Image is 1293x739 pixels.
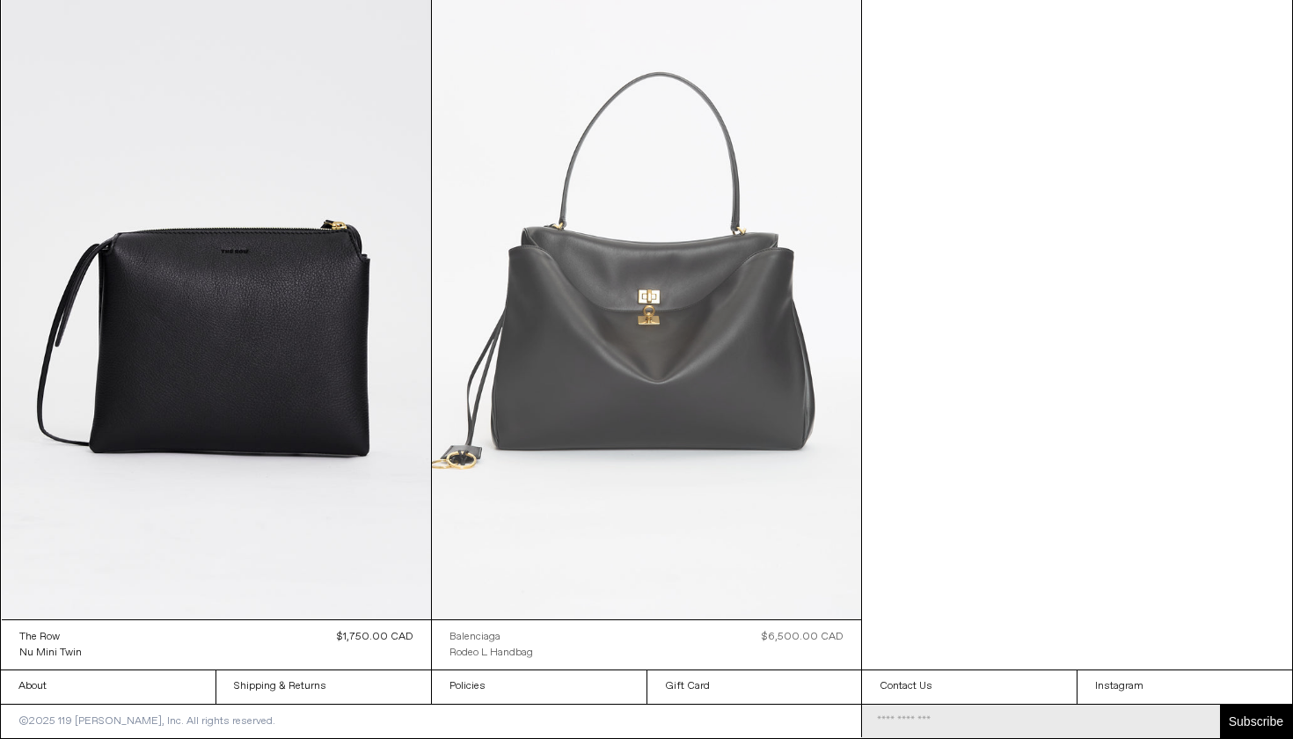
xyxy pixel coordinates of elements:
[449,645,533,661] a: Rodeo L Handbag
[1077,670,1292,704] a: Instagram
[762,629,844,645] div: $6,500.00 CAD
[337,629,413,645] div: $1,750.00 CAD
[216,670,431,704] a: Shipping & Returns
[19,629,82,645] a: The Row
[862,705,1220,738] input: Email Address
[1,705,293,738] p: ©2025 119 [PERSON_NAME], Inc. All rights reserved.
[647,670,862,704] a: Gift Card
[1,670,215,704] a: About
[1220,705,1292,738] button: Subscribe
[449,646,533,661] div: Rodeo L Handbag
[449,630,500,645] div: Balenciaga
[432,670,646,704] a: Policies
[19,646,82,661] div: Nu Mini Twin
[19,630,60,645] div: The Row
[862,670,1077,704] a: Contact Us
[19,645,82,661] a: Nu Mini Twin
[449,629,533,645] a: Balenciaga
